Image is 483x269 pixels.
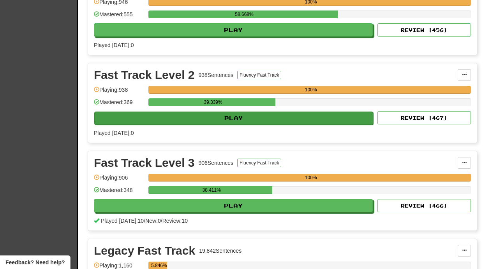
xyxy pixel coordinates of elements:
[162,218,188,224] span: Review: 10
[94,98,145,111] div: Mastered: 369
[94,112,373,125] button: Play
[151,186,272,194] div: 38.411%
[377,199,471,212] button: Review (466)
[94,186,145,199] div: Mastered: 348
[94,130,134,136] span: Played [DATE]: 0
[94,199,373,212] button: Play
[199,159,234,167] div: 906 Sentences
[377,23,471,37] button: Review (456)
[237,159,281,167] button: Fluency Fast Track
[145,218,161,224] span: New: 0
[94,157,195,169] div: Fast Track Level 3
[199,247,241,255] div: 19,842 Sentences
[94,86,145,99] div: Playing: 938
[199,71,234,79] div: 938 Sentences
[94,23,373,37] button: Play
[94,69,195,81] div: Fast Track Level 2
[144,218,145,224] span: /
[161,218,162,224] span: /
[94,42,134,48] span: Played [DATE]: 0
[94,10,145,23] div: Mastered: 555
[151,98,275,106] div: 39.339%
[94,245,195,257] div: Legacy Fast Track
[151,10,338,18] div: 58.668%
[101,218,144,224] span: Played [DATE]: 10
[377,111,471,124] button: Review (467)
[5,259,65,266] span: Open feedback widget
[151,86,471,94] div: 100%
[237,71,281,79] button: Fluency Fast Track
[94,174,145,187] div: Playing: 906
[151,174,471,182] div: 100%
